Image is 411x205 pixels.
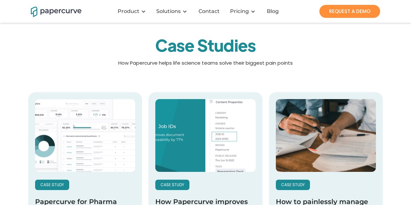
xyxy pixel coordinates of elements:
[226,2,262,21] div: Pricing
[118,8,139,15] div: Product
[161,183,184,190] p: case study
[40,183,64,190] p: case study
[25,38,386,52] h1: Case Studies
[230,8,249,15] a: Pricing
[25,59,386,70] p: How Papercurve helps life science teams solve their biggest pain points
[152,2,194,21] div: Solutions
[114,2,152,21] div: Product
[199,8,220,15] div: Contact
[281,183,305,190] p: case study
[31,6,73,17] a: home
[319,5,380,18] a: REQUEST A DEMO
[267,8,279,15] div: Blog
[194,8,226,15] a: Contact
[156,8,181,15] div: Solutions
[262,8,285,15] a: Blog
